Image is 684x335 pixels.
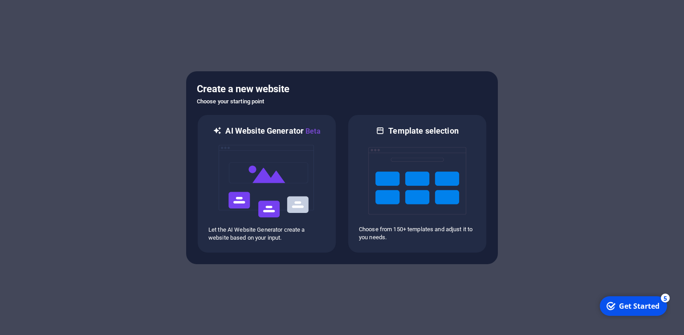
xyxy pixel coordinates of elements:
[388,126,458,136] h6: Template selection
[347,114,487,253] div: Template selectionChoose from 150+ templates and adjust it to you needs.
[208,226,325,242] p: Let the AI Website Generator create a website based on your input.
[197,96,487,107] h6: Choose your starting point
[304,127,321,135] span: Beta
[225,126,320,137] h6: AI Website Generator
[66,1,75,10] div: 5
[218,137,316,226] img: ai
[197,82,487,96] h5: Create a new website
[24,8,65,18] div: Get Started
[197,114,337,253] div: AI Website GeneratorBetaaiLet the AI Website Generator create a website based on your input.
[5,4,72,23] div: Get Started 5 items remaining, 0% complete
[359,225,476,241] p: Choose from 150+ templates and adjust it to you needs.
